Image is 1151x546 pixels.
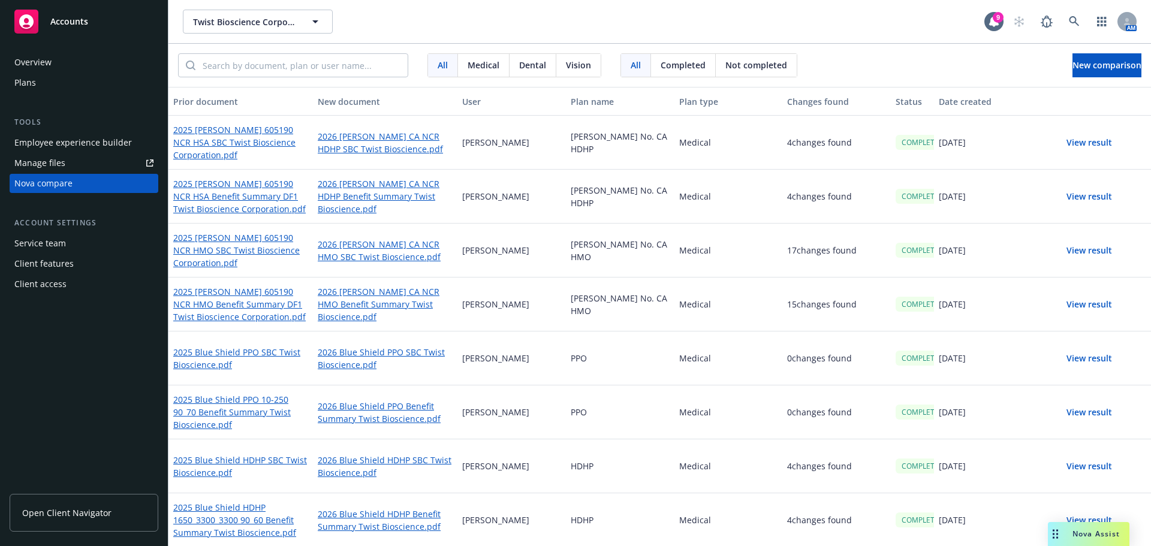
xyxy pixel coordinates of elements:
div: Medical [674,277,783,331]
div: COMPLETED [896,512,950,527]
a: Employee experience builder [10,133,158,152]
div: Drag to move [1048,522,1063,546]
p: [DATE] [939,352,966,364]
div: Changes found [787,95,886,108]
div: Medical [674,331,783,385]
a: 2026 [PERSON_NAME] CA NCR HMO Benefit Summary Twist Bioscience.pdf [318,285,453,323]
div: Medical [674,439,783,493]
div: COMPLETED [896,243,950,258]
button: Plan type [674,87,783,116]
p: [PERSON_NAME] [462,136,529,149]
button: Changes found [782,87,891,116]
p: [PERSON_NAME] [462,190,529,203]
a: Report a Bug [1035,10,1059,34]
a: 2025 [PERSON_NAME] 605190 NCR HSA Benefit Summary DF1 Twist Bioscience Corporation.pdf [173,177,308,215]
button: Plan name [566,87,674,116]
div: COMPLETED [896,458,950,473]
span: All [631,59,641,71]
a: Service team [10,234,158,253]
a: 2026 Blue Shield HDHP SBC Twist Bioscience.pdf [318,454,453,479]
button: View result [1047,239,1131,263]
a: Plans [10,73,158,92]
div: Manage files [14,153,65,173]
div: Status [896,95,929,108]
div: Plan type [679,95,778,108]
div: Client access [14,274,67,294]
p: [PERSON_NAME] [462,244,529,257]
button: New comparison [1072,53,1141,77]
div: New document [318,95,453,108]
div: COMPLETED [896,135,950,150]
div: User [462,95,561,108]
button: New document [313,87,457,116]
a: Overview [10,53,158,72]
a: 2025 [PERSON_NAME] 605190 NCR HMO SBC Twist Bioscience Corporation.pdf [173,231,308,269]
span: Open Client Navigator [22,506,112,519]
button: View result [1047,185,1131,209]
a: 2025 [PERSON_NAME] 605190 NCR HMO Benefit Summary DF1 Twist Bioscience Corporation.pdf [173,285,308,323]
div: Plan name [571,95,670,108]
div: [PERSON_NAME] No. CA HMO [566,277,674,331]
div: Plans [14,73,36,92]
div: COMPLETED [896,405,950,420]
button: Prior document [168,87,313,116]
p: [PERSON_NAME] [462,352,529,364]
span: Twist Bioscience Corporation [193,16,297,28]
a: Manage files [10,153,158,173]
a: Accounts [10,5,158,38]
svg: Search [186,61,195,70]
p: [PERSON_NAME] [462,406,529,418]
a: 2026 [PERSON_NAME] CA NCR HDHP SBC Twist Bioscience.pdf [318,130,453,155]
div: Medical [674,170,783,224]
div: PPO [566,385,674,439]
div: Overview [14,53,52,72]
p: [PERSON_NAME] [462,514,529,526]
p: 4 changes found [787,514,852,526]
div: Account settings [10,217,158,229]
div: Date created [939,95,1038,108]
div: Medical [674,385,783,439]
p: 4 changes found [787,190,852,203]
a: Search [1062,10,1086,34]
a: 2026 [PERSON_NAME] CA NCR HDHP Benefit Summary Twist Bioscience.pdf [318,177,453,215]
button: Twist Bioscience Corporation [183,10,333,34]
div: Medical [674,224,783,277]
button: View result [1047,454,1131,478]
span: New comparison [1072,59,1141,71]
button: Nova Assist [1048,522,1129,546]
span: Completed [661,59,706,71]
button: View result [1047,400,1131,424]
p: 4 changes found [787,460,852,472]
p: [PERSON_NAME] [462,460,529,472]
span: All [438,59,448,71]
a: 2025 Blue Shield PPO 10-250 90_70 Benefit Summary Twist Bioscience.pdf [173,393,308,431]
div: [PERSON_NAME] No. CA HDHP [566,170,674,224]
div: Prior document [173,95,308,108]
div: Medical [674,116,783,170]
p: [PERSON_NAME] [462,298,529,310]
span: Dental [519,59,546,71]
div: Employee experience builder [14,133,132,152]
a: 2025 Blue Shield HDHP 1650_3300_3300 90_60 Benefit Summary Twist Bioscience.pdf [173,501,308,539]
input: Search by document, plan or user name... [195,54,408,77]
div: PPO [566,331,674,385]
a: Switch app [1090,10,1114,34]
a: 2026 Blue Shield PPO Benefit Summary Twist Bioscience.pdf [318,400,453,425]
a: 2026 Blue Shield PPO SBC Twist Bioscience.pdf [318,346,453,371]
p: 0 changes found [787,352,852,364]
div: COMPLETED [896,297,950,312]
p: [DATE] [939,298,966,310]
span: Not completed [725,59,787,71]
p: 17 changes found [787,244,857,257]
span: Nova Assist [1072,529,1120,539]
button: User [457,87,566,116]
button: View result [1047,346,1131,370]
div: COMPLETED [896,189,950,204]
span: Medical [468,59,499,71]
div: HDHP [566,439,674,493]
p: [DATE] [939,136,966,149]
p: [DATE] [939,190,966,203]
div: [PERSON_NAME] No. CA HDHP [566,116,674,170]
button: View result [1047,292,1131,316]
div: [PERSON_NAME] No. CA HMO [566,224,674,277]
